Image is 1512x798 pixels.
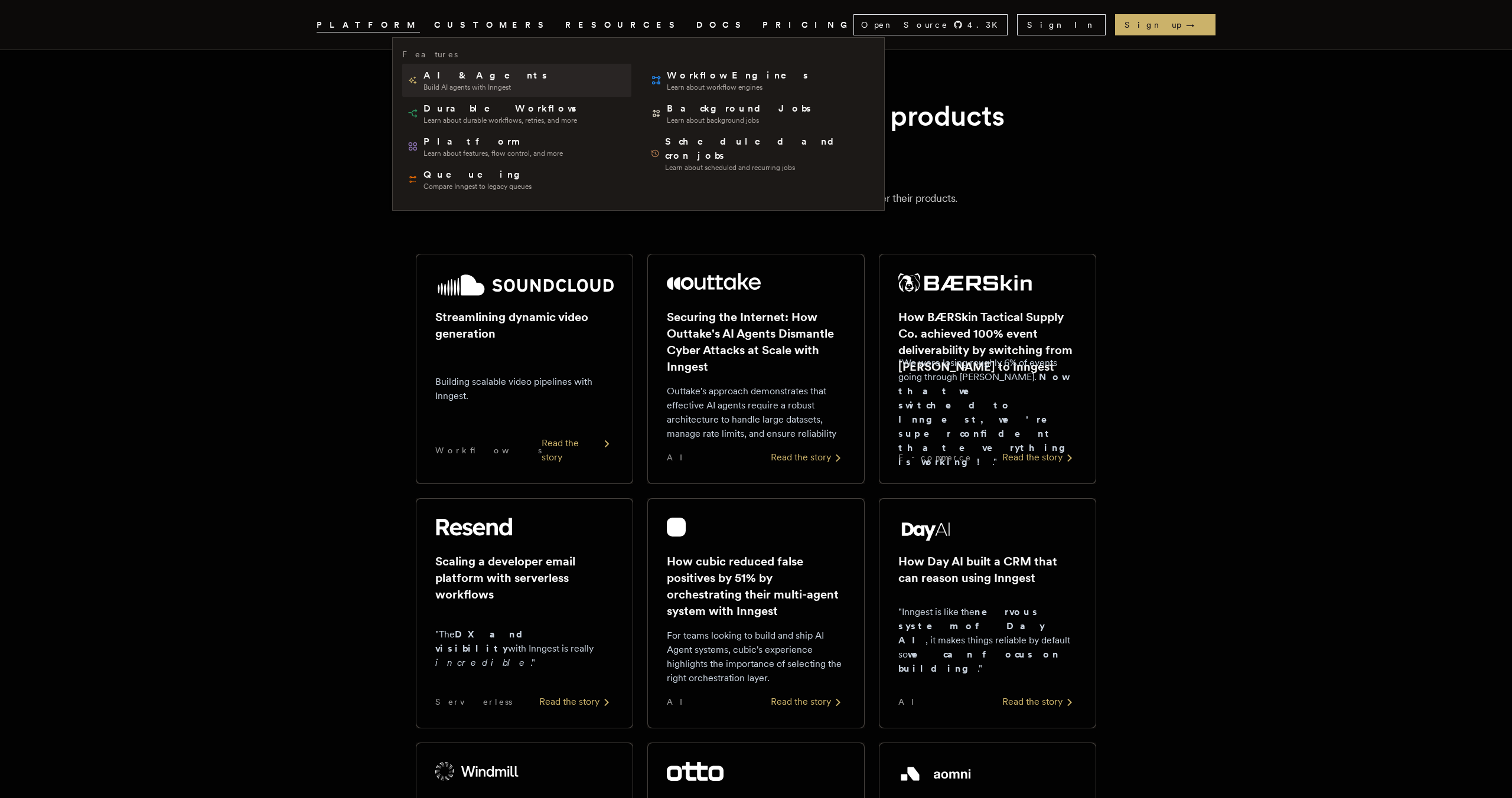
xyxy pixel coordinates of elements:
[667,762,724,781] img: Otto
[647,254,865,484] a: Outtake logoSecuring the Internet: How Outtake's AI Agents Dismantle Cyber Attacks at Scale with ...
[667,696,693,708] span: AI
[667,629,845,685] p: For teams looking to build and ship AI Agent systems, cubic's experience highlights the importanc...
[435,553,614,603] h2: Scaling a developer email platform with serverless workflows
[667,116,813,125] span: Learn about background jobs
[898,356,1077,469] p: "We were losing roughly 6% of events going through [PERSON_NAME]. ."
[1115,14,1216,35] a: Sign up
[967,19,1005,31] span: 4.3 K
[435,273,614,297] img: SoundCloud
[696,18,748,32] a: DOCS
[667,309,845,375] h2: Securing the Internet: How Outtake's AI Agents Dismantle Cyber Attacks at Scale with Inngest
[898,605,1077,676] p: "Inngest is like the , it makes things reliable by default so ."
[416,498,633,728] a: Resend logoScaling a developer email platform with serverless workflows"TheDX and visibilitywith ...
[898,452,972,463] span: E-commerce
[435,309,614,342] h2: Streamlining dynamic video generation
[665,135,870,163] span: Scheduled and cron jobs
[898,518,954,541] img: Day AI
[861,19,949,31] span: Open Source
[423,68,549,83] span: AI & Agents
[879,498,1096,728] a: Day AI logoHow Day AI built a CRM that can reason using Inngest"Inngest is like thenervous system...
[771,450,845,465] div: Read the story
[423,149,563,158] span: Learn about features, flow control, and more
[1002,695,1077,709] div: Read the story
[898,606,1045,646] strong: nervous system of Day AI
[423,135,563,149] span: Platform
[762,18,853,32] a: PRICING
[435,629,533,654] strong: DX and visibility
[402,163,631,196] a: QueueingCompare Inngest to legacy queues
[402,130,631,163] a: PlatformLearn about features, flow control, and more
[435,627,614,670] p: "The with Inngest is really ."
[646,64,875,97] a: Workflow EnginesLearn about workflow engines
[646,97,875,130] a: Background JobsLearn about background jobs
[647,498,865,728] a: cubic logoHow cubic reduced false positives by 51% by orchestrating their multi-agent system with...
[898,371,1074,467] strong: Now that we switched to Inngest, we're super confident that everything is working!
[423,102,578,116] span: Durable Workflows
[1186,19,1206,31] span: →
[435,444,542,456] span: Workflows
[402,64,631,97] a: AI & AgentsBuild AI agents with Inngest
[402,47,458,61] h3: Features
[1002,450,1077,465] div: Read the story
[539,695,614,709] div: Read the story
[402,97,631,130] a: Durable WorkflowsLearn about durable workflows, retries, and more
[542,436,614,465] div: Read the story
[416,254,633,484] a: SoundCloud logoStreamlining dynamic video generationBuilding scalable video pipelines with Innges...
[435,375,614,403] p: Building scalable video pipelines with Inngest.
[879,254,1096,484] a: BÆRSkin Tactical Supply Co. logoHow BÆRSkin Tactical Supply Co. achieved 100% event deliverabilit...
[667,452,693,463] span: AI
[435,518,512,537] img: Resend
[898,762,973,786] img: Aomni
[434,18,551,32] a: CUSTOMERS
[667,384,845,441] p: Outtake's approach demonstrates that effective AI agents require a robust architecture to handle ...
[565,18,682,32] button: RESOURCES
[898,309,1077,375] h2: How BÆRSkin Tactical Supply Co. achieved 100% event deliverability by switching from [PERSON_NAME...
[898,696,924,708] span: AI
[665,163,870,172] span: Learn about scheduled and recurring jobs
[771,695,845,709] div: Read the story
[667,68,810,83] span: Workflow Engines
[898,553,1077,586] h2: How Day AI built a CRM that can reason using Inngest
[1017,14,1106,35] a: Sign In
[898,649,1060,674] strong: we can focus on building
[435,657,530,668] em: incredible
[667,518,686,537] img: cubic
[667,273,761,290] img: Outtake
[435,762,519,781] img: Windmill
[423,182,532,191] span: Compare Inngest to legacy queues
[667,102,813,116] span: Background Jobs
[423,83,549,92] span: Build AI agents with Inngest
[898,273,1032,292] img: BÆRSkin Tactical Supply Co.
[435,696,512,708] span: Serverless
[667,83,810,92] span: Learn about workflow engines
[423,116,578,125] span: Learn about durable workflows, retries, and more
[667,553,845,619] h2: How cubic reduced false positives by 51% by orchestrating their multi-agent system with Inngest
[331,190,1181,207] p: From startups to public companies, our customers chose Inngest to power their products.
[423,168,532,182] span: Queueing
[317,18,420,32] button: PLATFORM
[646,130,875,177] a: Scheduled and cron jobsLearn about scheduled and recurring jobs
